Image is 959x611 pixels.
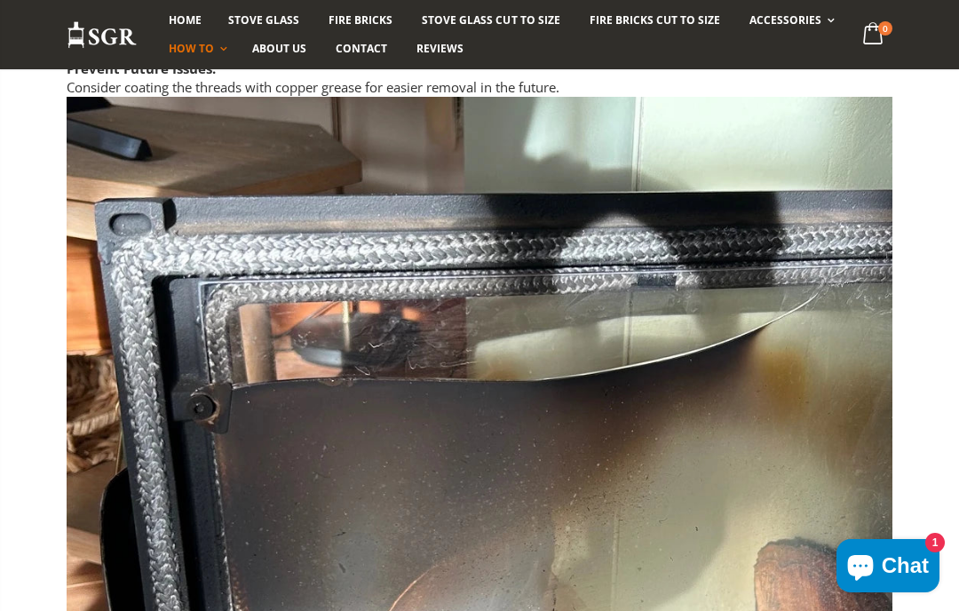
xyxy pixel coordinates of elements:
a: How To [155,35,236,63]
a: Stove Glass Cut To Size [408,6,573,35]
a: 0 [856,18,892,52]
a: Fire Bricks [315,6,406,35]
a: Contact [322,35,400,63]
a: Stove Glass [215,6,313,35]
li: Consider coating the threads with copper grease for easier removal in the future. [67,60,892,97]
a: Accessories [736,6,844,35]
span: Reviews [416,41,464,56]
b: Prevent Future Issues: [67,60,216,77]
a: About us [239,35,320,63]
img: Stove Glass Replacement [67,20,138,50]
span: Stove Glass [228,12,299,28]
a: Reviews [403,35,477,63]
span: About us [252,41,306,56]
span: Fire Bricks [329,12,392,28]
a: Home [155,6,215,35]
span: Contact [336,41,387,56]
span: 0 [878,21,892,36]
span: How To [169,41,214,56]
span: Stove Glass Cut To Size [422,12,559,28]
a: Fire Bricks Cut To Size [576,6,733,35]
inbox-online-store-chat: Shopify online store chat [831,539,945,597]
span: Fire Bricks Cut To Size [590,12,720,28]
span: Accessories [749,12,821,28]
span: Home [169,12,202,28]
